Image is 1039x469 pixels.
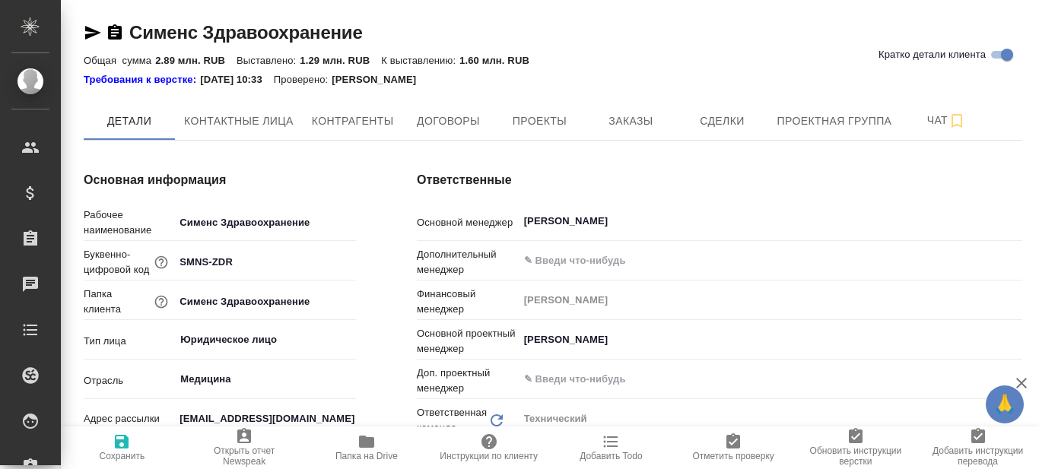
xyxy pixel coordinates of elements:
[84,334,174,349] p: Тип лица
[332,72,427,87] p: [PERSON_NAME]
[84,72,200,87] div: Нажми, чтобы открыть папку с инструкцией
[184,112,294,131] span: Контактные лица
[1014,259,1017,262] button: Open
[417,405,488,436] p: Ответственная команда
[84,171,356,189] h4: Основная информация
[594,112,667,131] span: Заказы
[417,366,518,396] p: Доп. проектный менеджер
[459,55,541,66] p: 1.60 млн. RUB
[237,55,300,66] p: Выставлено:
[84,55,155,66] p: Общая сумма
[417,247,518,277] p: Дополнительный менеджер
[84,373,174,388] p: Отрасль
[381,55,459,66] p: К выставлению:
[348,338,351,341] button: Open
[274,72,332,87] p: Проверено:
[84,72,200,87] a: Требования к верстке:
[192,445,297,467] span: Открыть отчет Newspeak
[804,445,908,467] span: Обновить инструкции верстки
[61,426,183,469] button: Сохранить
[84,24,102,42] button: Скопировать ссылку для ЯМессенджера
[440,451,538,461] span: Инструкции по клиенту
[948,112,966,130] svg: Подписаться
[777,112,891,131] span: Проектная группа
[100,451,145,461] span: Сохранить
[129,22,363,43] a: Сименс Здравоохранение
[84,208,174,238] p: Рабочее наименование
[795,426,917,469] button: Обновить инструкции верстки
[503,112,576,131] span: Проекты
[155,55,237,66] p: 2.89 млн. RUB
[926,445,1030,467] span: Добавить инструкции перевода
[427,426,550,469] button: Инструкции по клиенту
[417,326,518,357] p: Основной проектный менеджер
[523,252,967,270] input: ✎ Введи что-нибудь
[550,426,672,469] button: Добавить Todo
[348,378,351,381] button: Open
[986,385,1024,423] button: 🙏
[93,112,166,131] span: Детали
[84,247,151,277] p: Буквенно-цифровой код
[917,426,1039,469] button: Добавить инструкции перевода
[335,451,398,461] span: Папка на Drive
[84,287,151,317] p: Папка клиента
[183,426,306,469] button: Открыть отчет Newspeak
[580,451,642,461] span: Добавить Todo
[174,211,356,233] input: ✎ Введи что-нибудь
[672,426,795,469] button: Отметить проверку
[417,215,518,230] p: Основной менеджер
[84,411,174,426] p: Адрес рассылки
[992,388,1018,420] span: 🙏
[523,370,967,388] input: ✎ Введи что-нибудь
[151,292,171,312] button: Название для папки на drive. Если его не заполнить, мы не сможем создать папку для клиента
[1014,220,1017,223] button: Open
[692,451,774,461] span: Отметить проверку
[200,72,274,87] p: [DATE] 10:33
[910,111,983,130] span: Чат
[312,112,394,131] span: Контрагенты
[417,171,1022,189] h4: Ответственные
[174,407,356,429] input: ✎ Введи что-нибудь
[174,251,356,273] input: ✎ Введи что-нибудь
[417,287,518,317] p: Финансовый менеджер
[685,112,758,131] span: Сделки
[306,426,428,469] button: Папка на Drive
[151,252,171,272] button: Нужен для формирования номера заказа/сделки
[106,24,124,42] button: Скопировать ссылку
[1014,338,1017,341] button: Open
[300,55,381,66] p: 1.29 млн. RUB
[174,290,356,312] input: ✎ Введи что-нибудь
[879,47,986,62] span: Кратко детали клиента
[411,112,485,131] span: Договоры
